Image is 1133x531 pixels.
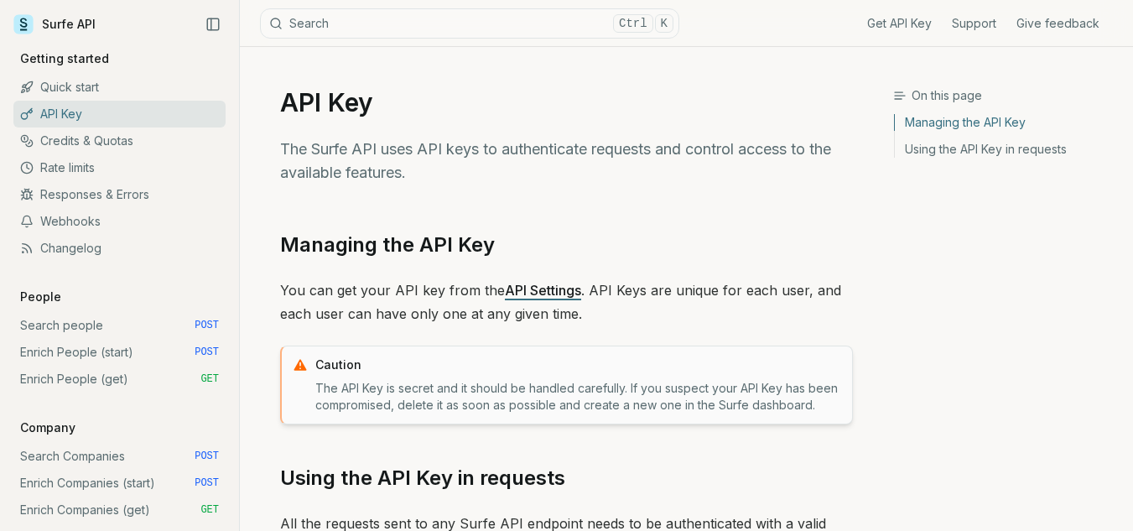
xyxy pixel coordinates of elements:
p: Getting started [13,50,116,67]
a: Enrich Companies (get) GET [13,497,226,523]
kbd: Ctrl [613,14,653,33]
a: Quick start [13,74,226,101]
p: The Surfe API uses API keys to authenticate requests and control access to the available features. [280,138,853,185]
a: Managing the API Key [895,114,1120,136]
a: Give feedback [1016,15,1099,32]
button: SearchCtrlK [260,8,679,39]
span: POST [195,476,219,490]
a: API Settings [505,282,581,299]
span: POST [195,346,219,359]
a: Search Companies POST [13,443,226,470]
a: Webhooks [13,208,226,235]
a: API Key [13,101,226,128]
p: You can get your API key from the . API Keys are unique for each user, and each user can have onl... [280,279,853,325]
a: Managing the API Key [280,232,495,258]
span: POST [195,319,219,332]
p: Caution [315,357,842,373]
p: The API Key is secret and it should be handled carefully. If you suspect your API Key has been co... [315,380,842,414]
h3: On this page [893,87,1120,104]
a: Responses & Errors [13,181,226,208]
a: Enrich Companies (start) POST [13,470,226,497]
h1: API Key [280,87,853,117]
a: Enrich People (start) POST [13,339,226,366]
a: Surfe API [13,12,96,37]
a: Changelog [13,235,226,262]
a: Support [952,15,996,32]
a: Using the API Key in requests [895,136,1120,158]
button: Collapse Sidebar [200,12,226,37]
a: Get API Key [867,15,932,32]
span: POST [195,450,219,463]
p: People [13,289,68,305]
a: Rate limits [13,154,226,181]
a: Enrich People (get) GET [13,366,226,393]
span: GET [200,503,219,517]
a: Credits & Quotas [13,128,226,154]
a: Using the API Key in requests [280,465,565,492]
p: Company [13,419,82,436]
span: GET [200,372,219,386]
a: Search people POST [13,312,226,339]
kbd: K [655,14,673,33]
